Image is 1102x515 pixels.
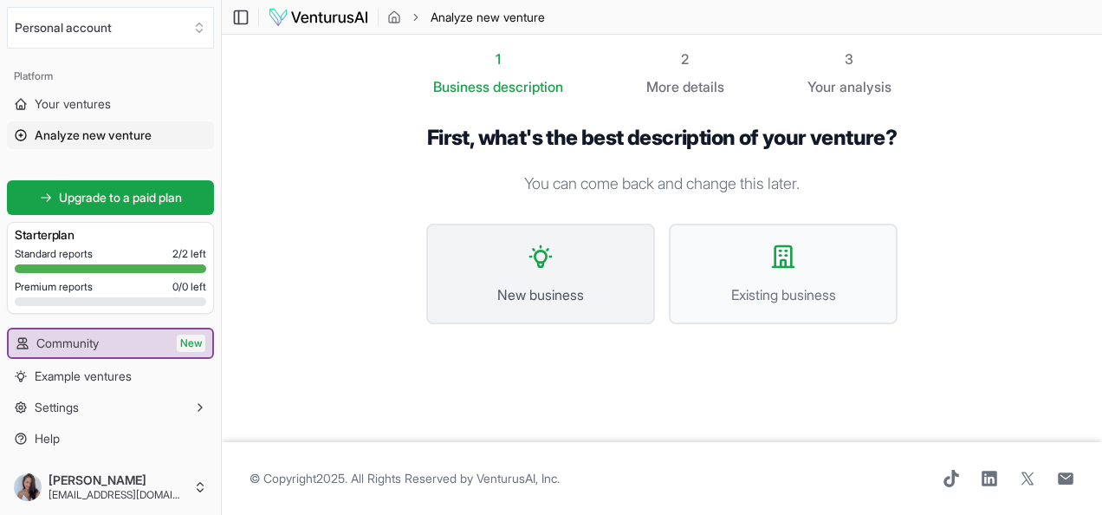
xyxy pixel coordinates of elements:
span: Analyze new venture [431,9,545,26]
span: New [177,335,205,352]
span: Premium reports [15,280,93,294]
span: details [683,78,724,95]
a: CommunityNew [9,329,212,357]
span: Existing business [688,284,878,305]
span: 2 / 2 left [172,247,206,261]
span: Your [807,76,836,97]
span: [PERSON_NAME] [49,473,186,488]
a: Analyze new venture [7,121,214,149]
a: Example ventures [7,362,214,390]
span: Upgrade to a paid plan [59,189,182,206]
div: Platform [7,62,214,90]
h1: First, what's the best description of your venture? [426,125,898,151]
span: description [493,78,563,95]
span: Example ventures [35,368,132,385]
a: VenturusAI, Inc [476,471,557,486]
button: Select an organization [7,7,214,49]
a: Upgrade to a paid plan [7,180,214,215]
div: 2 [646,49,724,69]
button: New business [426,224,655,324]
a: Help [7,425,214,453]
span: Business [433,76,489,97]
button: Settings [7,394,214,421]
div: 3 [807,49,891,69]
div: 1 [433,49,563,69]
h3: Starter plan [15,226,206,244]
a: Your ventures [7,90,214,118]
span: analysis [839,78,891,95]
span: [EMAIL_ADDRESS][DOMAIN_NAME] [49,488,186,502]
span: Analyze new venture [35,127,152,144]
span: 0 / 0 left [172,280,206,294]
span: © Copyright 2025 . All Rights Reserved by . [250,470,560,487]
img: ACg8ocIt89evXUhJxW_81jl_FG2aMVfbLbGib9sXl9Y1K9LzKlXYpM4=s96-c [14,473,42,501]
span: New business [445,284,636,305]
span: Help [35,430,60,447]
span: More [646,76,679,97]
span: Your ventures [35,95,111,113]
span: Standard reports [15,247,93,261]
p: You can come back and change this later. [426,172,898,196]
span: Community [36,335,99,352]
button: Existing business [669,224,898,324]
button: [PERSON_NAME][EMAIL_ADDRESS][DOMAIN_NAME] [7,466,214,508]
nav: breadcrumb [387,9,545,26]
img: logo [268,7,369,28]
span: Settings [35,399,79,416]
